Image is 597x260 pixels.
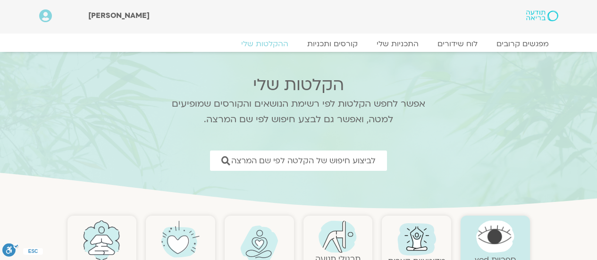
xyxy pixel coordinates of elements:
[428,39,487,49] a: לוח שידורים
[210,151,387,171] a: לביצוע חיפוש של הקלטה לפי שם המרצה
[232,39,298,49] a: ההקלטות שלי
[231,156,376,165] span: לביצוע חיפוש של הקלטה לפי שם המרצה
[160,96,438,127] p: אפשר לחפש הקלטות לפי רשימת הנושאים והקורסים שמופיעים למטה, ואפשר גם לבצע חיפוש לפי שם המרצה.
[160,75,438,94] h2: הקלטות שלי
[487,39,558,49] a: מפגשים קרובים
[88,10,150,21] span: [PERSON_NAME]
[39,39,558,49] nav: Menu
[298,39,367,49] a: קורסים ותכניות
[367,39,428,49] a: התכניות שלי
